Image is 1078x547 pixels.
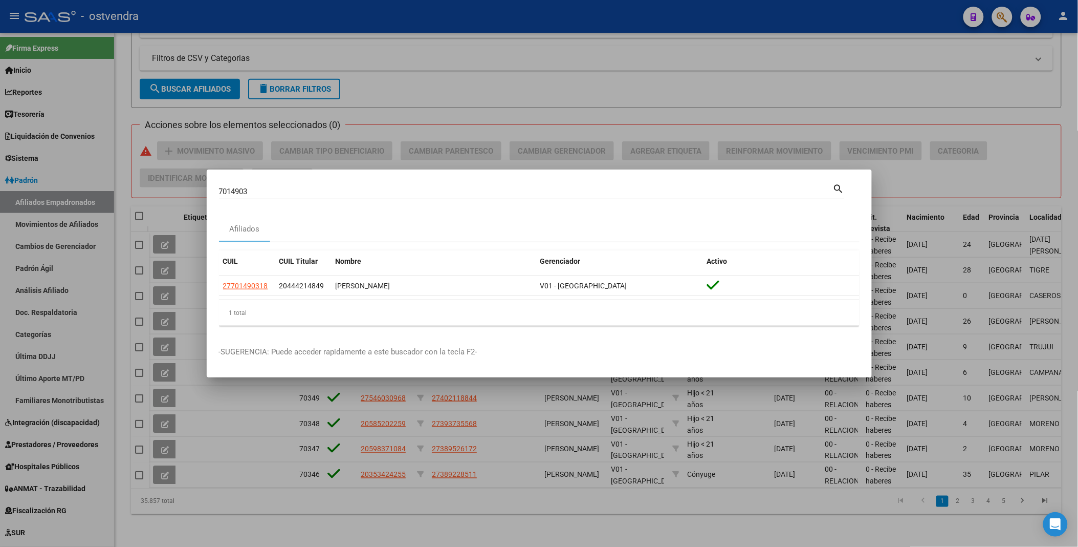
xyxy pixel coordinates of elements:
[833,182,845,194] mat-icon: search
[703,250,860,272] datatable-header-cell: Activo
[540,282,627,290] span: V01 - [GEOGRAPHIC_DATA]
[219,250,275,272] datatable-header-cell: CUIL
[223,282,268,290] span: 27701490318
[332,250,536,272] datatable-header-cell: Nombre
[540,257,581,265] span: Gerenciador
[229,223,259,235] div: Afiliados
[536,250,703,272] datatable-header-cell: Gerenciador
[279,257,318,265] span: CUIL Titular
[223,257,238,265] span: CUIL
[219,346,860,358] p: -SUGERENCIA: Puede acceder rapidamente a este buscador con la tecla F2-
[707,257,728,265] span: Activo
[336,280,532,292] div: [PERSON_NAME]
[219,300,860,326] div: 1 total
[275,250,332,272] datatable-header-cell: CUIL Titular
[1043,512,1068,537] div: Open Intercom Messenger
[336,257,362,265] span: Nombre
[279,282,324,290] span: 20444214849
